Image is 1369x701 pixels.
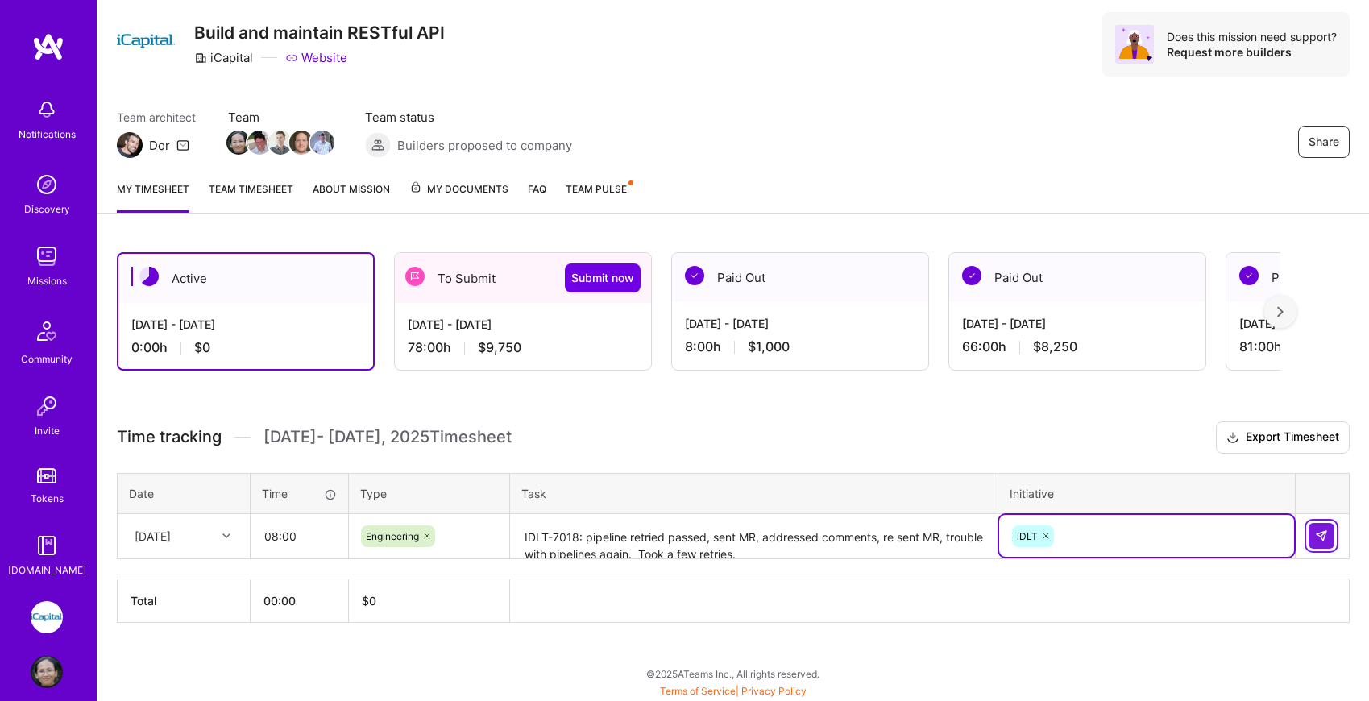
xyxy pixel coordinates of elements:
[251,515,347,558] input: HH:MM
[510,473,998,513] th: Task
[270,129,291,156] a: Team Member Avatar
[209,180,293,213] a: Team timesheet
[21,350,73,367] div: Community
[408,316,638,333] div: [DATE] - [DATE]
[312,129,333,156] a: Team Member Avatar
[949,253,1205,302] div: Paid Out
[685,338,915,355] div: 8:00 h
[1167,29,1337,44] div: Does this mission need support?
[365,132,391,158] img: Builders proposed to company
[31,529,63,562] img: guide book
[1010,485,1284,502] div: Initiative
[362,594,376,608] span: $ 0
[31,390,63,422] img: Invite
[285,49,347,66] a: Website
[395,253,651,303] div: To Submit
[117,180,189,213] a: My timesheet
[291,129,312,156] a: Team Member Avatar
[228,129,249,156] a: Team Member Avatar
[397,137,572,154] span: Builders proposed to company
[1277,306,1284,317] img: right
[1167,44,1337,60] div: Request more builders
[247,131,272,155] img: Team Member Avatar
[118,473,251,513] th: Date
[27,601,67,633] a: iCapital: Build and maintain RESTful API
[408,339,638,356] div: 78:00 h
[24,201,70,218] div: Discovery
[962,266,981,285] img: Paid Out
[31,240,63,272] img: teamwork
[268,131,292,155] img: Team Member Avatar
[565,263,641,292] button: Submit now
[131,339,360,356] div: 0:00 h
[405,267,425,286] img: To Submit
[571,270,634,286] span: Submit now
[135,528,171,545] div: [DATE]
[313,180,390,213] a: About Mission
[660,685,736,697] a: Terms of Service
[139,267,159,286] img: Active
[1226,429,1239,446] i: icon Download
[131,316,360,333] div: [DATE] - [DATE]
[226,131,251,155] img: Team Member Avatar
[118,579,251,622] th: Total
[685,315,915,332] div: [DATE] - [DATE]
[35,422,60,439] div: Invite
[149,137,170,154] div: Dor
[262,485,337,502] div: Time
[31,656,63,688] img: User Avatar
[310,131,334,155] img: Team Member Avatar
[1115,25,1154,64] img: Avatar
[249,129,270,156] a: Team Member Avatar
[228,109,333,126] span: Team
[349,473,510,513] th: Type
[685,266,704,285] img: Paid Out
[176,139,189,151] i: icon Mail
[32,32,64,61] img: logo
[566,180,632,213] a: Team Pulse
[31,93,63,126] img: bell
[289,131,313,155] img: Team Member Avatar
[31,168,63,201] img: discovery
[118,254,373,303] div: Active
[263,427,512,447] span: [DATE] - [DATE] , 2025 Timesheet
[1315,529,1328,542] img: Submit
[194,339,210,356] span: $0
[194,49,253,66] div: iCapital
[117,132,143,158] img: Team Architect
[251,579,349,622] th: 00:00
[19,126,76,143] div: Notifications
[409,180,508,213] a: My Documents
[194,23,445,43] h3: Build and maintain RESTful API
[117,12,175,70] img: Company Logo
[478,339,521,356] span: $9,750
[8,562,86,579] div: [DOMAIN_NAME]
[97,653,1369,694] div: © 2025 ATeams Inc., All rights reserved.
[31,601,63,633] img: iCapital: Build and maintain RESTful API
[1239,266,1259,285] img: Paid Out
[528,180,546,213] a: FAQ
[27,656,67,688] a: User Avatar
[27,312,66,350] img: Community
[566,183,627,195] span: Team Pulse
[366,530,419,542] span: Engineering
[222,532,230,540] i: icon Chevron
[1033,338,1077,355] span: $8,250
[31,490,64,507] div: Tokens
[1309,134,1339,150] span: Share
[1309,523,1336,549] div: null
[660,685,807,697] span: |
[1017,530,1038,542] span: iDLT
[512,516,996,558] textarea: IDLT-7018: pipeline retried passed, sent MR, addressed comments, re sent MR, trouble with pipelin...
[365,109,572,126] span: Team status
[962,338,1193,355] div: 66:00 h
[117,109,196,126] span: Team architect
[409,180,508,198] span: My Documents
[741,685,807,697] a: Privacy Policy
[1298,126,1350,158] button: Share
[37,468,56,483] img: tokens
[962,315,1193,332] div: [DATE] - [DATE]
[27,272,67,289] div: Missions
[117,427,222,447] span: Time tracking
[194,52,207,64] i: icon CompanyGray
